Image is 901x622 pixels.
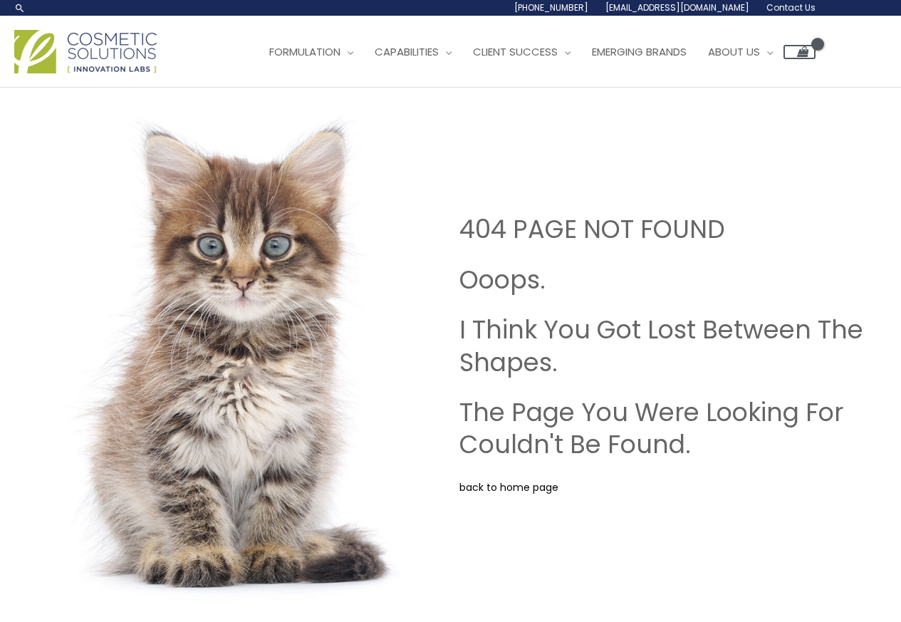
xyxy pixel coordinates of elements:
a: About Us [697,31,783,73]
h2: The Page You Were Looking For Couldn't Be Found. [459,396,875,461]
h2: I Think You Got Lost Between The Shapes. [459,313,875,378]
nav: Site Navigation [248,31,816,73]
img: Cosmetic Solutions Logo [14,30,157,73]
a: Formulation [259,31,364,73]
img: Cosmetic Solutions Private Label skin care manufacturer. Coming Soon image. Shows a cute Kitten. [27,88,442,621]
h2: Ooops. [459,264,875,296]
a: Client Success [462,31,581,73]
a: Capabilities [364,31,462,73]
a: Search icon link [14,2,26,14]
span: Capabilities [375,44,439,59]
span: [PHONE_NUMBER] [514,1,588,14]
span: [EMAIL_ADDRESS][DOMAIN_NAME] [605,1,749,14]
h1: 404 PAGE NOT FOUND [459,212,875,247]
a: Emerging Brands [581,31,697,73]
span: Formulation [269,44,340,59]
a: View Shopping Cart, empty [783,45,816,59]
span: Contact Us [766,1,816,14]
span: About Us [708,44,760,59]
a: back to home page [459,480,558,494]
span: Emerging Brands [592,44,687,59]
span: Client Success [473,44,558,59]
